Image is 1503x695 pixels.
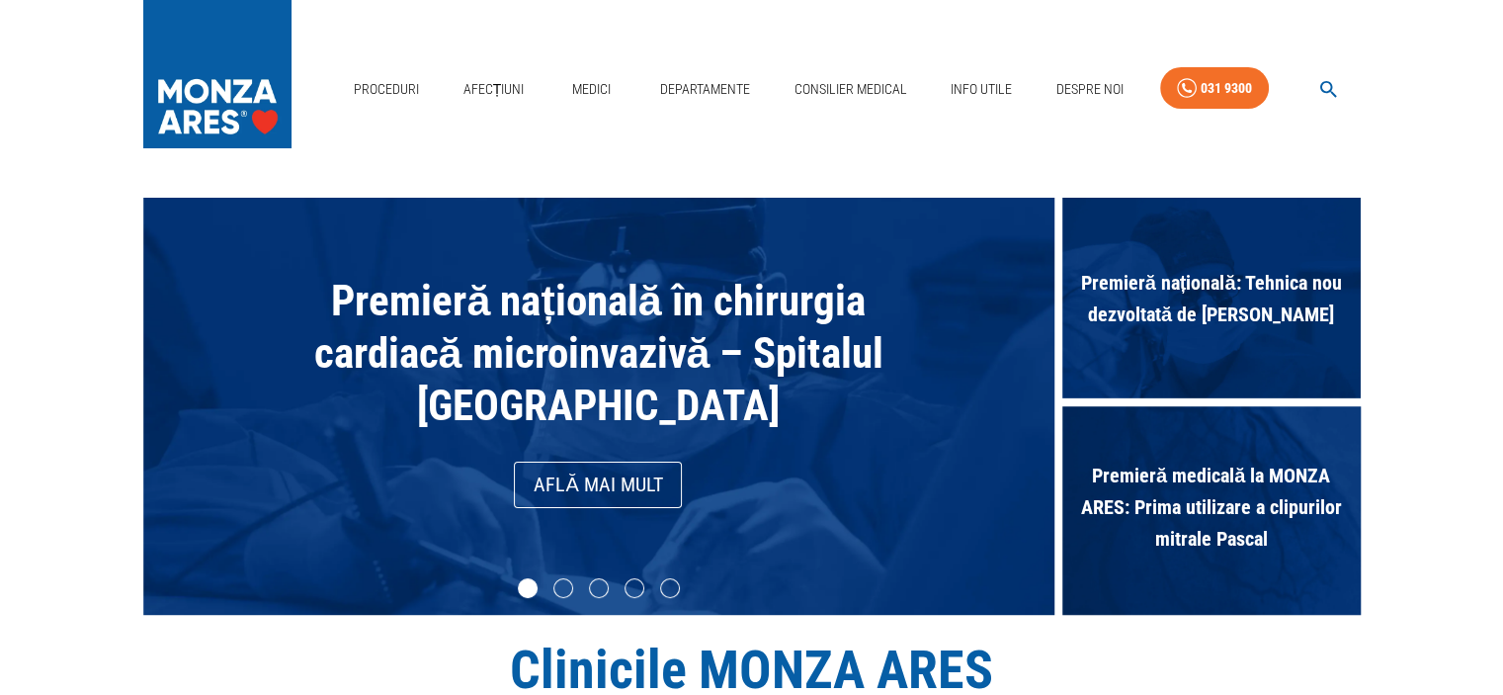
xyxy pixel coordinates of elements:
a: Proceduri [346,69,427,110]
a: Află mai mult [514,462,682,508]
div: Premieră medicală la MONZA ARES: Prima utilizare a clipurilor mitrale Pascal [1062,406,1361,615]
a: 031 9300 [1160,67,1269,110]
a: Consilier Medical [786,69,914,110]
a: Info Utile [943,69,1020,110]
li: slide item 5 [660,578,680,598]
li: slide item 2 [553,578,573,598]
a: Despre Noi [1048,69,1131,110]
div: Premieră națională: Tehnica nou dezvoltată de [PERSON_NAME] [1062,198,1361,406]
span: Premieră națională: Tehnica nou dezvoltată de [PERSON_NAME] [1062,257,1361,340]
a: Afecțiuni [456,69,533,110]
a: Departamente [652,69,758,110]
li: slide item 3 [589,578,609,598]
div: 031 9300 [1201,76,1252,101]
a: Medici [560,69,624,110]
span: Premieră medicală la MONZA ARES: Prima utilizare a clipurilor mitrale Pascal [1062,450,1361,565]
span: Premieră națională în chirurgia cardiacă microinvazivă – Spitalul [GEOGRAPHIC_DATA] [314,276,883,430]
li: slide item 4 [625,578,644,598]
li: slide item 1 [518,578,538,598]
